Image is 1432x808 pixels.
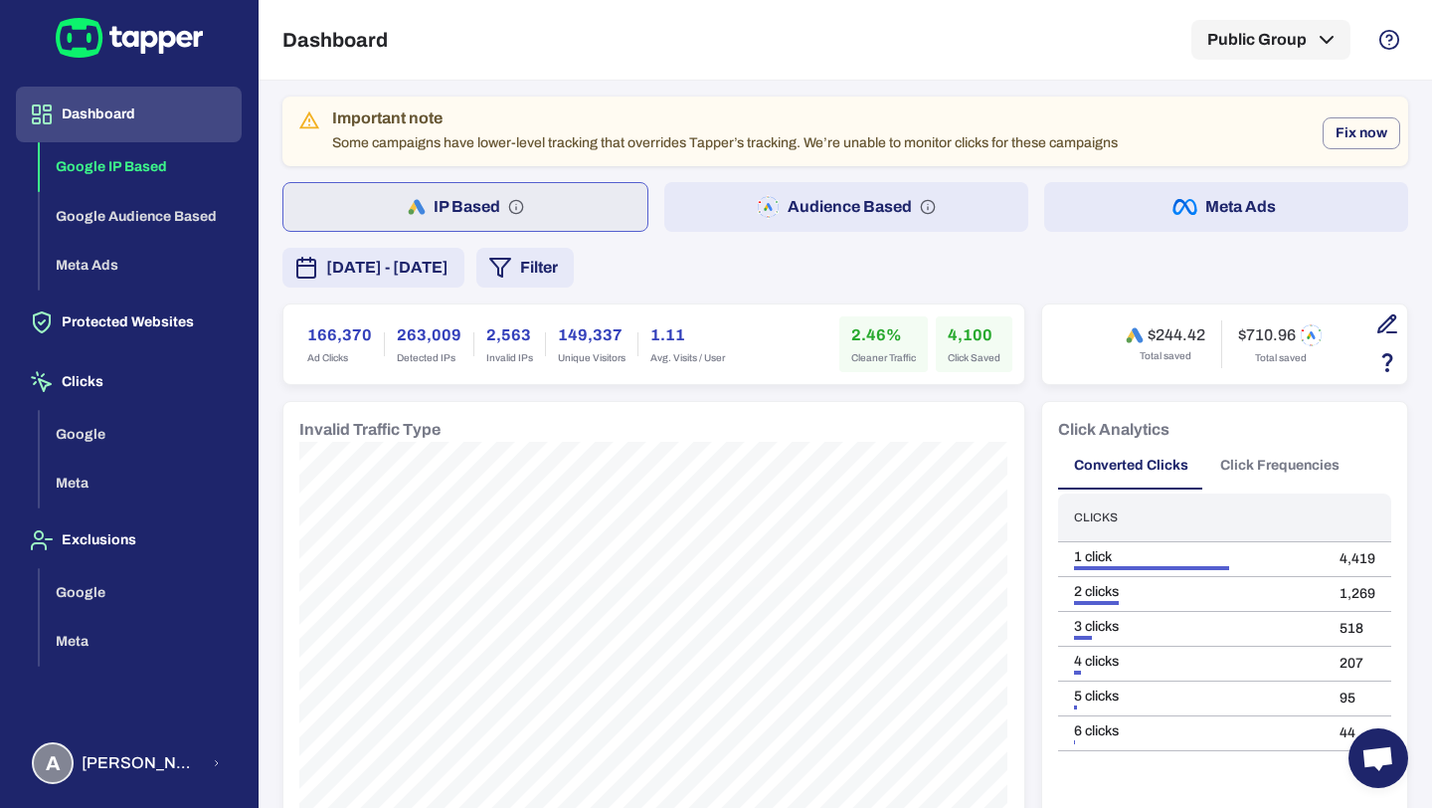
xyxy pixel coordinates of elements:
[1058,494,1324,542] th: Clicks
[326,256,448,280] span: [DATE] - [DATE]
[307,323,372,347] h6: 166,370
[948,351,1000,365] span: Click Saved
[1191,20,1350,60] button: Public Group
[282,182,648,232] button: IP Based
[1238,325,1296,345] h6: $710.96
[1324,716,1391,751] td: 44
[948,323,1000,347] h6: 4,100
[1140,349,1191,363] span: Total saved
[16,295,242,350] button: Protected Websites
[16,372,242,389] a: Clicks
[486,351,533,365] span: Invalid IPs
[664,182,1028,232] button: Audience Based
[299,418,441,442] h6: Invalid Traffic Type
[1074,548,1308,566] div: 1 click
[40,582,242,599] a: Google
[476,248,574,288] button: Filter
[1255,351,1307,365] span: Total saved
[650,351,725,365] span: Avg. Visits / User
[282,248,464,288] button: [DATE] - [DATE]
[40,206,242,223] a: Google Audience Based
[40,241,242,291] button: Meta Ads
[851,351,916,365] span: Cleaner Traffic
[1058,418,1169,442] h6: Click Analytics
[16,312,242,329] a: Protected Websites
[1204,442,1355,490] button: Click Frequencies
[1324,647,1391,682] td: 207
[16,354,242,410] button: Clicks
[40,617,242,667] button: Meta
[1324,612,1391,647] td: 518
[1074,688,1308,706] div: 5 clicks
[282,28,388,52] h5: Dashboard
[1044,182,1408,232] button: Meta Ads
[40,142,242,192] button: Google IP Based
[307,351,372,365] span: Ad Clicks
[40,410,242,460] button: Google
[332,108,1118,128] div: Important note
[40,424,242,441] a: Google
[1058,442,1204,490] button: Converted Clicks
[1148,325,1205,345] h6: $244.42
[1324,577,1391,612] td: 1,269
[40,459,242,508] button: Meta
[508,199,524,215] svg: IP based: Search, Display, and Shopping.
[1324,682,1391,716] td: 95
[16,104,242,121] a: Dashboard
[16,734,242,792] button: A[PERSON_NAME] [PERSON_NAME] Koutsogianni
[16,530,242,547] a: Exclusions
[397,323,461,347] h6: 263,009
[40,157,242,174] a: Google IP Based
[1324,542,1391,577] td: 4,419
[558,323,626,347] h6: 149,337
[1074,653,1308,671] div: 4 clicks
[16,87,242,142] button: Dashboard
[1323,117,1400,149] button: Fix now
[40,474,242,491] a: Meta
[1370,345,1404,379] button: Estimation based on the quantity of invalid click x cost-per-click.
[16,512,242,568] button: Exclusions
[650,323,725,347] h6: 1.11
[1074,722,1308,740] div: 6 clicks
[486,323,533,347] h6: 2,563
[32,742,74,784] div: A
[1348,728,1408,788] div: Open chat
[82,753,200,773] span: [PERSON_NAME] [PERSON_NAME] Koutsogianni
[1074,583,1308,601] div: 2 clicks
[40,256,242,273] a: Meta Ads
[920,199,936,215] svg: Audience based: Search, Display, Shopping, Video Performance Max, Demand Generation
[851,323,916,347] h6: 2.46%
[332,102,1118,160] div: Some campaigns have lower-level tracking that overrides Tapper’s tracking. We’re unable to monito...
[397,351,461,365] span: Detected IPs
[558,351,626,365] span: Unique Visitors
[40,632,242,649] a: Meta
[40,192,242,242] button: Google Audience Based
[1074,618,1308,636] div: 3 clicks
[40,568,242,618] button: Google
